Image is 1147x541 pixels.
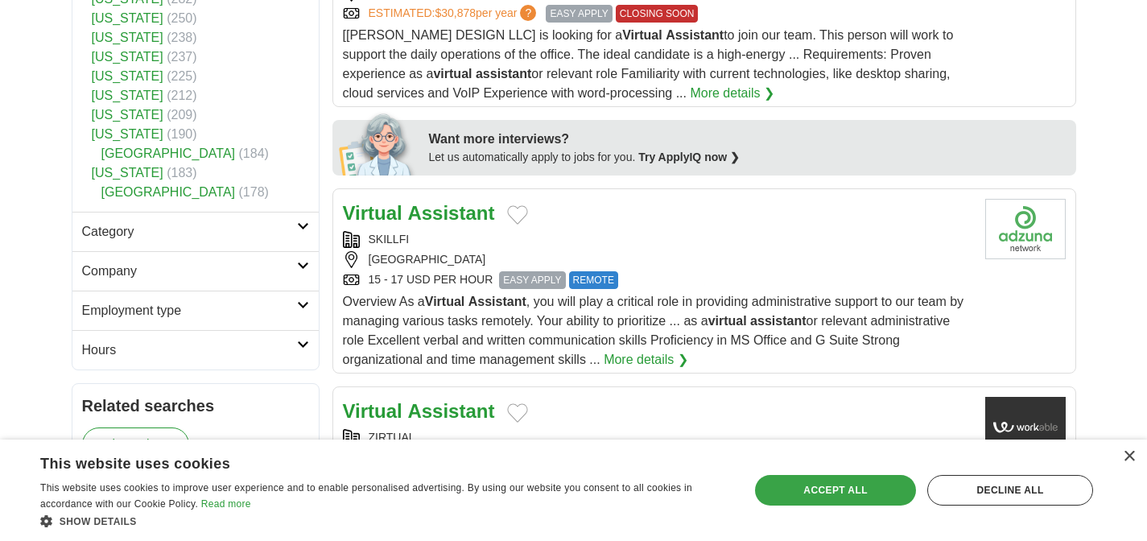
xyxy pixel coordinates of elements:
[101,185,236,199] a: [GEOGRAPHIC_DATA]
[343,28,954,100] span: [[PERSON_NAME] DESIGN LLC] is looking for a to join our team. This person will work to support th...
[101,147,236,160] a: [GEOGRAPHIC_DATA]
[546,5,612,23] span: EASY APPLY
[82,262,297,281] h2: Company
[92,108,163,122] a: [US_STATE]
[616,5,699,23] span: CLOSING SOON
[343,400,495,422] a: Virtual Assistant
[750,314,806,328] strong: assistant
[82,301,297,320] h2: Employment type
[40,449,688,473] div: This website uses cookies
[201,498,251,510] a: Read more, opens a new window
[167,108,196,122] span: (209)
[476,67,531,81] strong: assistant
[239,147,269,160] span: (184)
[407,400,494,422] strong: Assistant
[520,5,536,21] span: ?
[666,28,724,42] strong: Assistant
[82,427,190,461] a: assistant buyer
[985,397,1066,457] img: Company logo
[40,482,692,510] span: This website uses cookies to improve user experience and to enable personalised advertising. By u...
[985,199,1066,259] img: Company logo
[92,166,163,180] a: [US_STATE]
[708,314,747,328] strong: virtual
[927,475,1093,506] div: Decline all
[72,251,319,291] a: Company
[82,341,297,360] h2: Hours
[343,400,402,422] strong: Virtual
[690,84,774,103] a: More details ❯
[755,475,916,506] div: Accept all
[343,295,964,366] span: Overview As a , you will play a critical role in providing administrative support to our team by ...
[167,50,196,64] span: (237)
[167,31,196,44] span: (238)
[622,28,662,42] strong: Virtual
[429,130,1067,149] div: Want more interviews?
[82,222,297,242] h2: Category
[507,205,528,225] button: Add to favorite jobs
[40,513,728,529] div: Show details
[499,271,565,289] span: EASY APPLY
[167,127,196,141] span: (190)
[167,11,196,25] span: (250)
[343,231,972,248] div: SKILLFI
[343,202,402,224] strong: Virtual
[369,5,540,23] a: ESTIMATED:$30,878per year?
[167,69,196,83] span: (225)
[92,11,163,25] a: [US_STATE]
[343,429,972,446] div: ZIRTUAL
[92,127,163,141] a: [US_STATE]
[433,67,472,81] strong: virtual
[239,185,269,199] span: (178)
[72,212,319,251] a: Category
[435,6,476,19] span: $30,878
[429,149,1067,166] div: Let us automatically apply to jobs for you.
[569,271,618,289] span: REMOTE
[343,271,972,289] div: 15 - 17 USD PER HOUR
[92,50,163,64] a: [US_STATE]
[72,330,319,370] a: Hours
[92,89,163,102] a: [US_STATE]
[604,350,688,370] a: More details ❯
[339,111,417,176] img: apply-iq-scientist.png
[82,394,309,418] h2: Related searches
[507,403,528,423] button: Add to favorite jobs
[60,516,137,527] span: Show details
[92,69,163,83] a: [US_STATE]
[1123,451,1135,463] div: Close
[72,291,319,330] a: Employment type
[407,202,494,224] strong: Assistant
[167,166,196,180] span: (183)
[468,295,526,308] strong: Assistant
[343,251,972,268] div: [GEOGRAPHIC_DATA]
[638,151,740,163] a: Try ApplyIQ now ❯
[92,31,163,44] a: [US_STATE]
[425,295,465,308] strong: Virtual
[343,202,495,224] a: Virtual Assistant
[167,89,196,102] span: (212)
